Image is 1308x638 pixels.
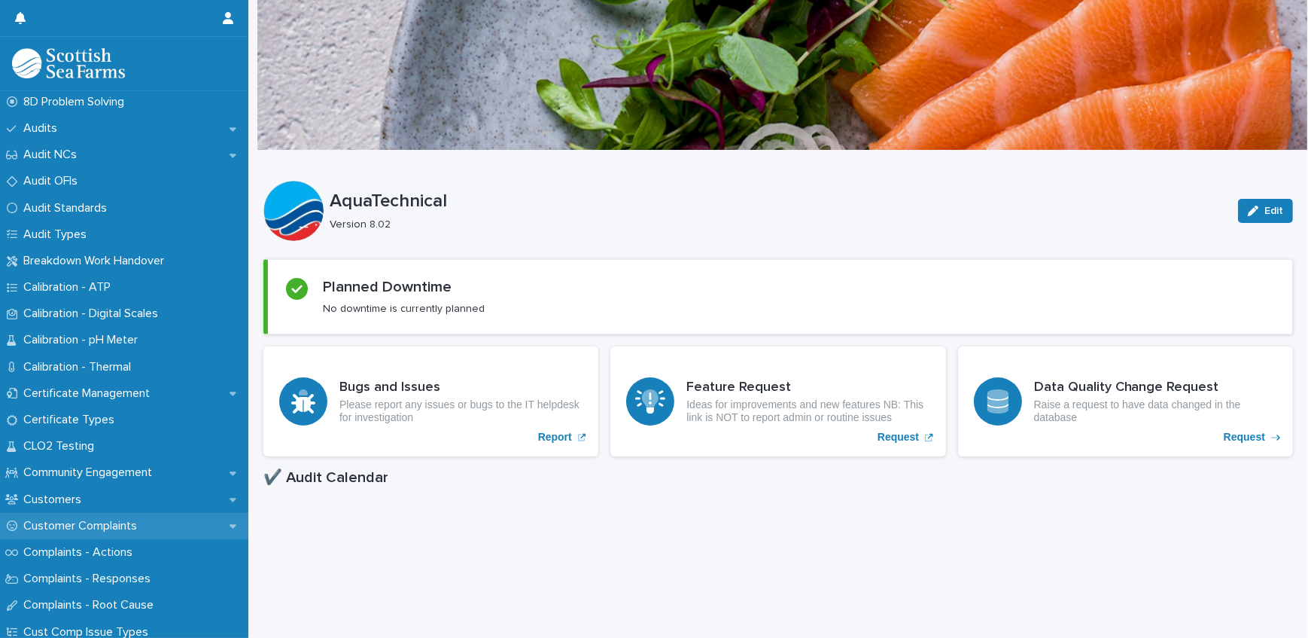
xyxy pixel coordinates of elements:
[263,469,1293,487] h1: ✔️ Audit Calendar
[330,191,1226,212] p: AquaTechnical
[330,218,1220,231] p: Version 8.02
[958,346,1293,456] a: Request
[17,121,69,136] p: Audits
[1264,206,1283,216] span: Edit
[263,346,598,456] a: Report
[17,307,170,321] p: Calibration - Digital Scales
[12,48,125,78] img: mMrefqRFQpe26GRNOUkG
[323,278,452,296] h2: Planned Downtime
[17,148,89,162] p: Audit NCs
[610,346,945,456] a: Request
[17,201,119,215] p: Audit Standards
[17,254,176,268] p: Breakdown Work Handover
[17,227,99,242] p: Audit Types
[538,431,572,444] p: Report
[1224,431,1265,444] p: Request
[17,493,93,507] p: Customers
[17,413,126,427] p: Certificate Types
[686,398,929,424] p: Ideas for improvements and new features NB: This link is NOT to report admin or routine issues
[17,545,144,560] p: Complaints - Actions
[323,302,485,316] p: No downtime is currently planned
[1034,380,1277,396] h3: Data Quality Change Request
[17,598,166,612] p: Complaints - Root Cause
[17,519,149,533] p: Customer Complaints
[17,174,90,188] p: Audit OFIs
[17,280,123,295] p: Calibration - ATP
[17,95,136,109] p: 8D Problem Solving
[686,380,929,396] h3: Feature Request
[17,466,164,480] p: Community Engagement
[1238,199,1293,223] button: Edit
[878,431,919,444] p: Request
[1034,398,1277,424] p: Raise a request to have data changed in the database
[17,386,162,401] p: Certificate Management
[339,380,583,396] h3: Bugs and Issues
[17,572,163,586] p: Complaints - Responses
[17,439,106,453] p: CLO2 Testing
[17,333,150,347] p: Calibration - pH Meter
[17,360,143,374] p: Calibration - Thermal
[339,398,583,424] p: Please report any issues or bugs to the IT helpdesk for investigation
